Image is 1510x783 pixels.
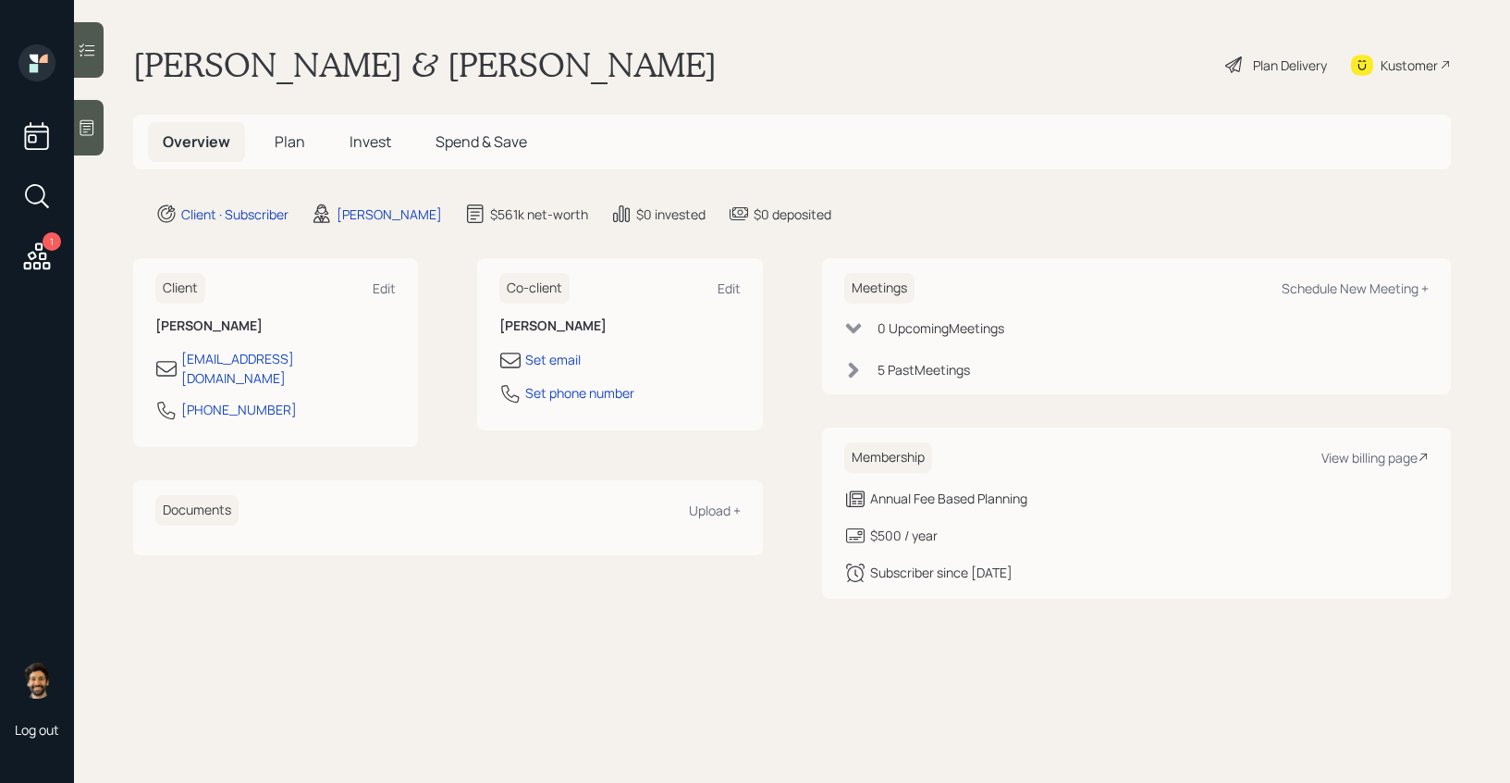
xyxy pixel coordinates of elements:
[499,273,570,304] h6: Co-client
[163,131,230,152] span: Overview
[337,205,442,224] div: [PERSON_NAME]
[350,131,391,152] span: Invest
[718,280,741,297] div: Edit
[373,280,396,297] div: Edit
[275,131,305,152] span: Plan
[155,495,239,526] h6: Documents
[43,232,61,251] div: 1
[155,318,396,334] h6: [PERSON_NAME]
[844,273,915,304] h6: Meetings
[1253,56,1327,75] div: Plan Delivery
[525,350,581,369] div: Set email
[1321,449,1429,466] div: View billing page
[870,526,938,545] div: $500 / year
[870,563,1013,582] div: Subscriber since [DATE]
[155,273,205,304] h6: Client
[436,131,527,152] span: Spend & Save
[133,44,717,85] h1: [PERSON_NAME] & [PERSON_NAME]
[499,318,740,334] h6: [PERSON_NAME]
[844,442,932,473] h6: Membership
[181,205,288,224] div: Client · Subscriber
[490,205,588,224] div: $561k net-worth
[1381,56,1438,75] div: Kustomer
[754,205,831,224] div: $0 deposited
[1282,280,1429,297] div: Schedule New Meeting +
[878,318,1004,338] div: 0 Upcoming Meeting s
[15,721,59,739] div: Log out
[636,205,706,224] div: $0 invested
[870,489,1027,508] div: Annual Fee Based Planning
[878,360,970,379] div: 5 Past Meeting s
[181,349,396,388] div: [EMAIL_ADDRESS][DOMAIN_NAME]
[181,400,297,419] div: [PHONE_NUMBER]
[689,502,741,519] div: Upload +
[525,383,634,403] div: Set phone number
[18,662,55,699] img: eric-schwartz-headshot.png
